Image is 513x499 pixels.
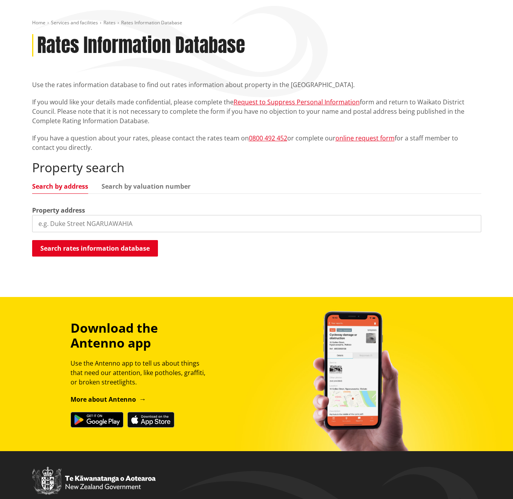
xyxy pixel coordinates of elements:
a: 0800 492 452 [249,134,287,142]
h2: Property search [32,160,481,175]
p: Use the rates information database to find out rates information about property in the [GEOGRAPHI... [32,80,481,89]
a: Search by valuation number [102,183,190,189]
p: If you would like your details made confidential, please complete the form and return to Waikato ... [32,97,481,126]
h3: Download the Antenno app [71,321,212,351]
a: Services and facilities [51,19,98,26]
a: Search by address [32,183,88,189]
p: If you have a question about your rates, please contact the rates team on or complete our for a s... [32,133,481,152]
label: Property address [32,206,85,215]
p: Use the Antenno app to tell us about things that need our attention, like potholes, graffiti, or ... [71,359,212,387]
a: online request form [335,134,395,142]
a: Request to Suppress Personal Information [234,98,360,106]
a: New Zealand Government [32,484,156,492]
img: Download on the App Store [127,412,174,428]
button: Search rates information database [32,240,158,257]
nav: breadcrumb [32,20,481,26]
input: e.g. Duke Street NGARUAWAHIA [32,215,481,232]
img: Get it on Google Play [71,412,123,428]
a: Rates [103,19,116,26]
span: Rates Information Database [121,19,182,26]
img: New Zealand Government [32,467,156,495]
iframe: Messenger Launcher [477,466,505,494]
a: More about Antenno [71,395,146,404]
a: Home [32,19,45,26]
h1: Rates Information Database [37,34,245,57]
